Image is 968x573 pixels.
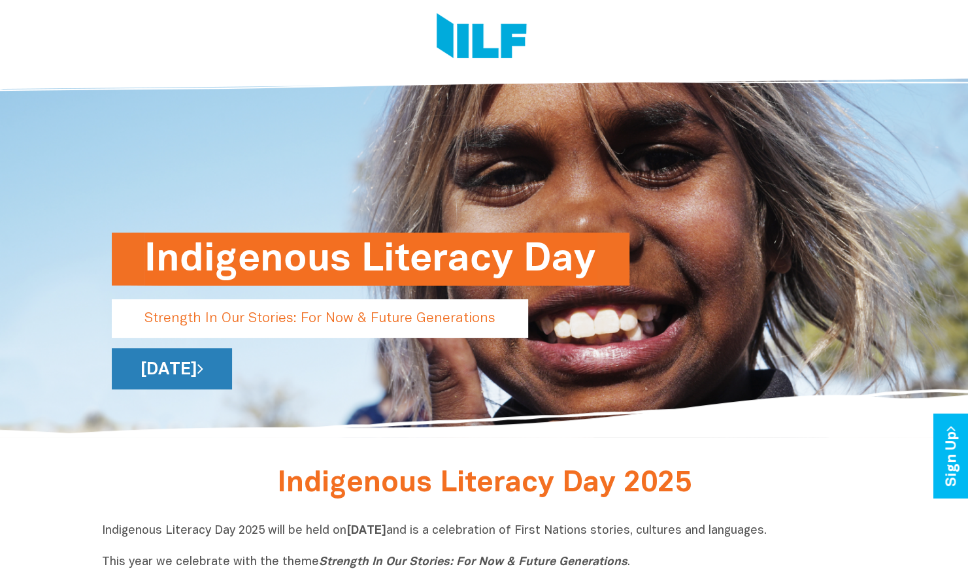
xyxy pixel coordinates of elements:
a: [DATE] [112,348,232,389]
span: Indigenous Literacy Day 2025 [277,470,692,497]
b: [DATE] [346,525,386,536]
p: Strength In Our Stories: For Now & Future Generations [112,299,528,338]
img: Logo [437,13,527,62]
h1: Indigenous Literacy Day [144,233,597,286]
i: Strength In Our Stories: For Now & Future Generations [319,557,627,568]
